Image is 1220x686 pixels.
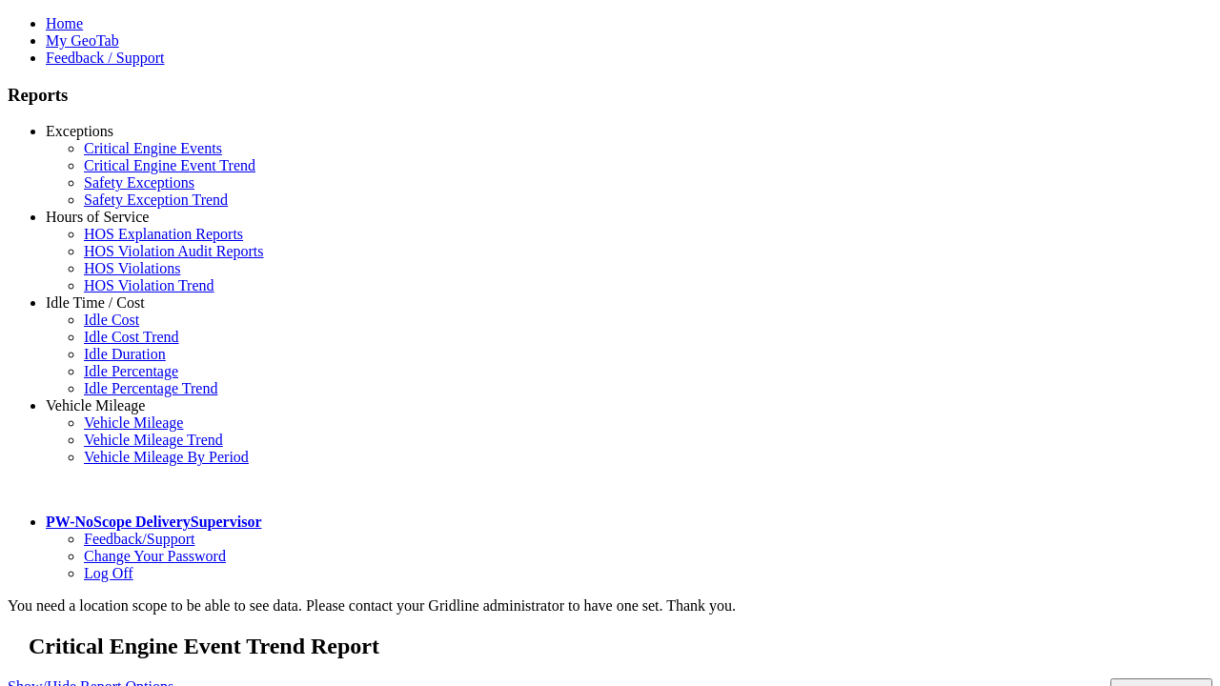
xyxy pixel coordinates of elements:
[84,565,133,581] a: Log Off
[84,140,222,156] a: Critical Engine Events
[46,209,149,225] a: Hours of Service
[46,15,83,31] a: Home
[46,50,164,66] a: Feedback / Support
[46,123,113,139] a: Exceptions
[84,432,223,448] a: Vehicle Mileage Trend
[46,397,145,414] a: Vehicle Mileage
[84,277,214,293] a: HOS Violation Trend
[8,85,1212,106] h3: Reports
[84,157,255,173] a: Critical Engine Event Trend
[29,634,1212,659] h2: Critical Engine Event Trend Report
[84,226,243,242] a: HOS Explanation Reports
[84,548,226,564] a: Change Your Password
[46,514,261,530] a: PW-NoScope DeliverySupervisor
[84,329,179,345] a: Idle Cost Trend
[46,294,145,311] a: Idle Time / Cost
[84,346,166,362] a: Idle Duration
[84,531,194,547] a: Feedback/Support
[84,243,264,259] a: HOS Violation Audit Reports
[84,414,183,431] a: Vehicle Mileage
[46,32,119,49] a: My GeoTab
[84,174,194,191] a: Safety Exceptions
[84,380,217,396] a: Idle Percentage Trend
[84,260,180,276] a: HOS Violations
[84,312,139,328] a: Idle Cost
[84,363,178,379] a: Idle Percentage
[84,192,228,208] a: Safety Exception Trend
[84,449,249,465] a: Vehicle Mileage By Period
[8,597,1212,615] div: You need a location scope to be able to see data. Please contact your Gridline administrator to h...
